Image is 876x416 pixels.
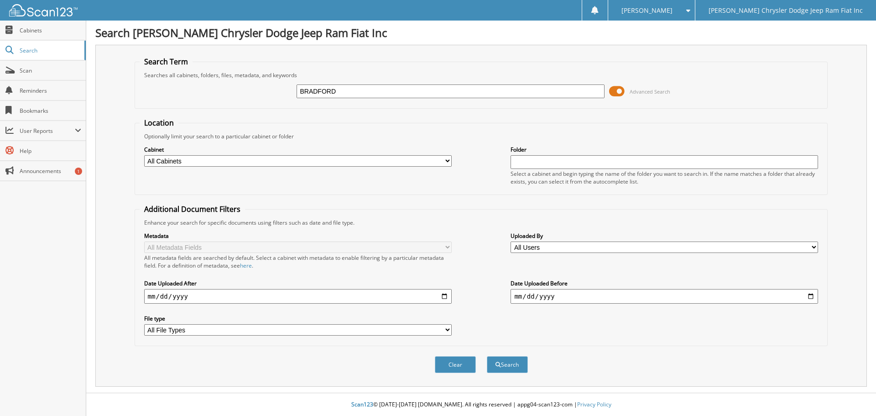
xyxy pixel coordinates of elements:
[140,118,178,128] legend: Location
[20,147,81,155] span: Help
[144,254,452,269] div: All metadata fields are searched by default. Select a cabinet with metadata to enable filtering b...
[140,132,823,140] div: Optionally limit your search to a particular cabinet or folder
[435,356,476,373] button: Clear
[20,167,81,175] span: Announcements
[20,26,81,34] span: Cabinets
[144,232,452,240] label: Metadata
[240,262,252,269] a: here
[487,356,528,373] button: Search
[144,279,452,287] label: Date Uploaded After
[144,315,452,322] label: File type
[709,8,863,13] span: [PERSON_NAME] Chrysler Dodge Jeep Ram Fiat Inc
[140,71,823,79] div: Searches all cabinets, folders, files, metadata, and keywords
[144,289,452,304] input: start
[86,394,876,416] div: © [DATE]-[DATE] [DOMAIN_NAME]. All rights reserved | appg04-scan123-com |
[95,25,867,40] h1: Search [PERSON_NAME] Chrysler Dodge Jeep Ram Fiat Inc
[577,400,611,408] a: Privacy Policy
[75,168,82,175] div: 1
[511,289,818,304] input: end
[20,47,80,54] span: Search
[511,279,818,287] label: Date Uploaded Before
[351,400,373,408] span: Scan123
[830,372,876,416] iframe: Chat Widget
[511,146,818,153] label: Folder
[630,88,670,95] span: Advanced Search
[140,57,193,67] legend: Search Term
[9,4,78,16] img: scan123-logo-white.svg
[140,219,823,226] div: Enhance your search for specific documents using filters such as date and file type.
[20,67,81,74] span: Scan
[511,232,818,240] label: Uploaded By
[20,127,75,135] span: User Reports
[20,107,81,115] span: Bookmarks
[144,146,452,153] label: Cabinet
[140,204,245,214] legend: Additional Document Filters
[511,170,818,185] div: Select a cabinet and begin typing the name of the folder you want to search in. If the name match...
[621,8,673,13] span: [PERSON_NAME]
[20,87,81,95] span: Reminders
